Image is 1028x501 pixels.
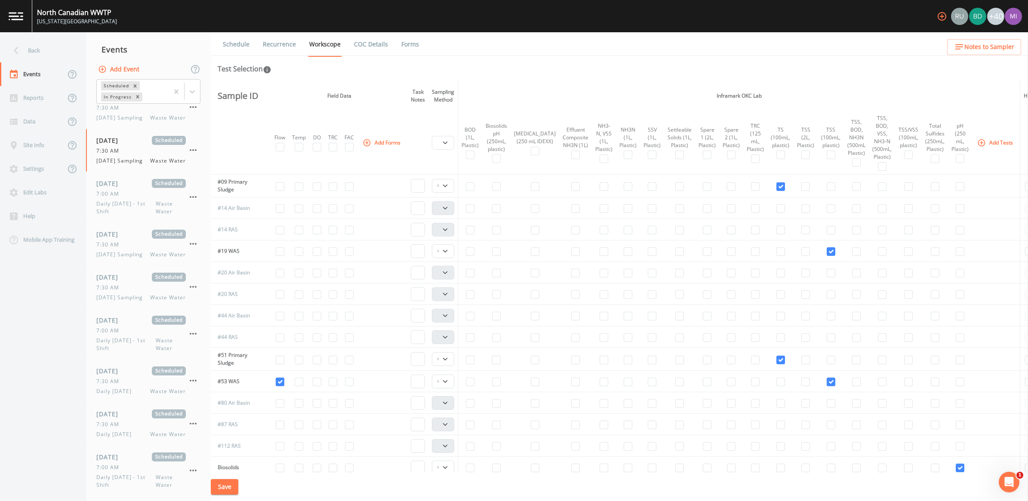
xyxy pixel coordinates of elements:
[152,136,186,145] span: Scheduled
[150,430,186,438] span: Waste Water
[96,136,124,145] span: [DATE]
[37,7,117,18] div: North Canadian WWTP
[847,118,865,157] div: TSS, BOD, NH3N (500mL Plastic)
[563,126,588,149] div: Effluent Composite NH3N (1L)
[133,92,142,101] div: Remove In Progress
[222,32,251,56] a: Schedule
[211,305,263,326] td: #44 Air Basin
[211,262,263,283] td: #20 Air Basin
[96,230,124,239] span: [DATE]
[271,81,407,111] th: Field Data
[458,81,1020,111] th: Inframark OKC Lab
[308,32,342,57] a: Workscope
[152,452,186,461] span: Scheduled
[345,134,354,141] div: FAC
[96,200,156,215] span: Daily [DATE] - 1st Shift
[96,61,143,77] button: Add Event
[361,135,404,150] button: Add Forms
[96,179,124,188] span: [DATE]
[1016,472,1023,479] span: 1
[899,126,918,149] div: TSS/VSS (100mL, plastic)
[872,114,892,161] div: TSS, BOD, VSS, NH3-N (500mL, Plastic)
[86,266,211,309] a: [DATE]Scheduled7:30 AM[DATE] SamplingWaste Water
[643,126,661,149] div: SSV (1L, Plastic)
[969,8,987,25] div: Brock DeVeau
[407,81,428,111] th: Task Notes
[987,8,1004,25] div: +40
[152,179,186,188] span: Scheduled
[514,130,556,145] div: [MEDICAL_DATA] (250 mL IDEXX)
[211,435,263,457] td: #112 RAS
[156,473,186,489] span: Waste Water
[699,126,716,149] div: Spare 1 (2L, Plastic)
[96,104,124,112] span: 7:30 AM
[96,251,148,258] span: [DATE] Sampling
[96,366,124,375] span: [DATE]
[274,134,285,141] div: Flow
[152,273,186,282] span: Scheduled
[130,81,140,90] div: Remove Scheduled
[9,12,23,20] img: logo
[218,64,271,74] div: Test Selection
[96,473,156,489] span: Daily [DATE] - 1st Shift
[96,327,124,335] span: 7:00 AM
[595,122,612,153] div: NH3-N, VSS (1L, Plastic)
[211,479,238,495] button: Save
[947,39,1021,55] button: Notes to Sampler
[86,403,211,446] a: [DATE]Scheduled7:30 AMDaily [DATE]Waste Water
[96,421,124,428] span: 7:30 AM
[211,175,263,197] td: #09 Primary Sludge
[771,126,790,149] div: TS (100mL, plastic)
[96,387,137,395] span: Daily [DATE]
[86,360,211,403] a: [DATE]Scheduled7:30 AMDaily [DATE]Waste Water
[86,223,211,266] a: [DATE]Scheduled7:30 AM[DATE] SamplingWaste Water
[999,472,1019,492] iframe: Intercom live chat
[96,294,148,301] span: [DATE] Sampling
[96,147,124,155] span: 7:30 AM
[96,284,124,292] span: 7:30 AM
[964,42,1014,52] span: Notes to Sampler
[211,219,263,240] td: #14 RAS
[150,114,186,122] span: Waste Water
[723,126,740,149] div: Spare 2 (1L, Plastic)
[353,32,389,56] a: COC Details
[211,457,263,478] td: Biosolids
[150,387,186,395] span: Waste Water
[86,172,211,223] a: [DATE]Scheduled7:00 AMDaily [DATE] - 1st ShiftWaste Water
[211,197,263,219] td: #14 Air Basin
[211,240,263,262] td: #19 WAS
[96,452,124,461] span: [DATE]
[156,337,186,352] span: Waste Water
[925,122,945,153] div: Total Sulfides (250mL, Plastic)
[96,337,156,352] span: Daily [DATE] - 1st Shift
[211,392,263,414] td: #80 Air Basin
[152,316,186,325] span: Scheduled
[86,309,211,360] a: [DATE]Scheduled7:00 AMDaily [DATE] - 1st ShiftWaste Water
[400,32,420,56] a: Forms
[797,126,814,149] div: TSS (2L, Plastic)
[96,430,137,438] span: Daily [DATE]
[668,126,692,149] div: Settleable Solids (1L, Plastic)
[96,114,148,122] span: [DATE] Sampling
[328,134,338,141] div: TRC
[313,134,321,141] div: DO
[101,92,133,101] div: In Progress
[86,39,211,60] div: Events
[951,122,969,153] div: pH (250 mL, Plastic)
[211,414,263,435] td: #87 RAS
[96,157,148,165] span: [DATE] Sampling
[211,371,263,392] td: #53 WAS
[150,157,186,165] span: Waste Water
[821,126,840,149] div: TSS (100mL, plastic)
[292,134,306,141] div: Temp
[747,122,764,153] div: TRC (125 mL, Plastic)
[619,126,637,149] div: NH3N (1L, Plastic)
[211,283,263,305] td: #20 RAS
[462,126,479,149] div: BOD (1L, Plastic)
[37,18,117,25] div: [US_STATE][GEOGRAPHIC_DATA]
[96,241,124,249] span: 7:30 AM
[976,135,1016,150] button: Add Tests
[262,32,297,56] a: Recurrence
[428,81,458,111] th: Sampling Method
[86,129,211,172] a: [DATE]Scheduled7:30 AM[DATE] SamplingWaste Water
